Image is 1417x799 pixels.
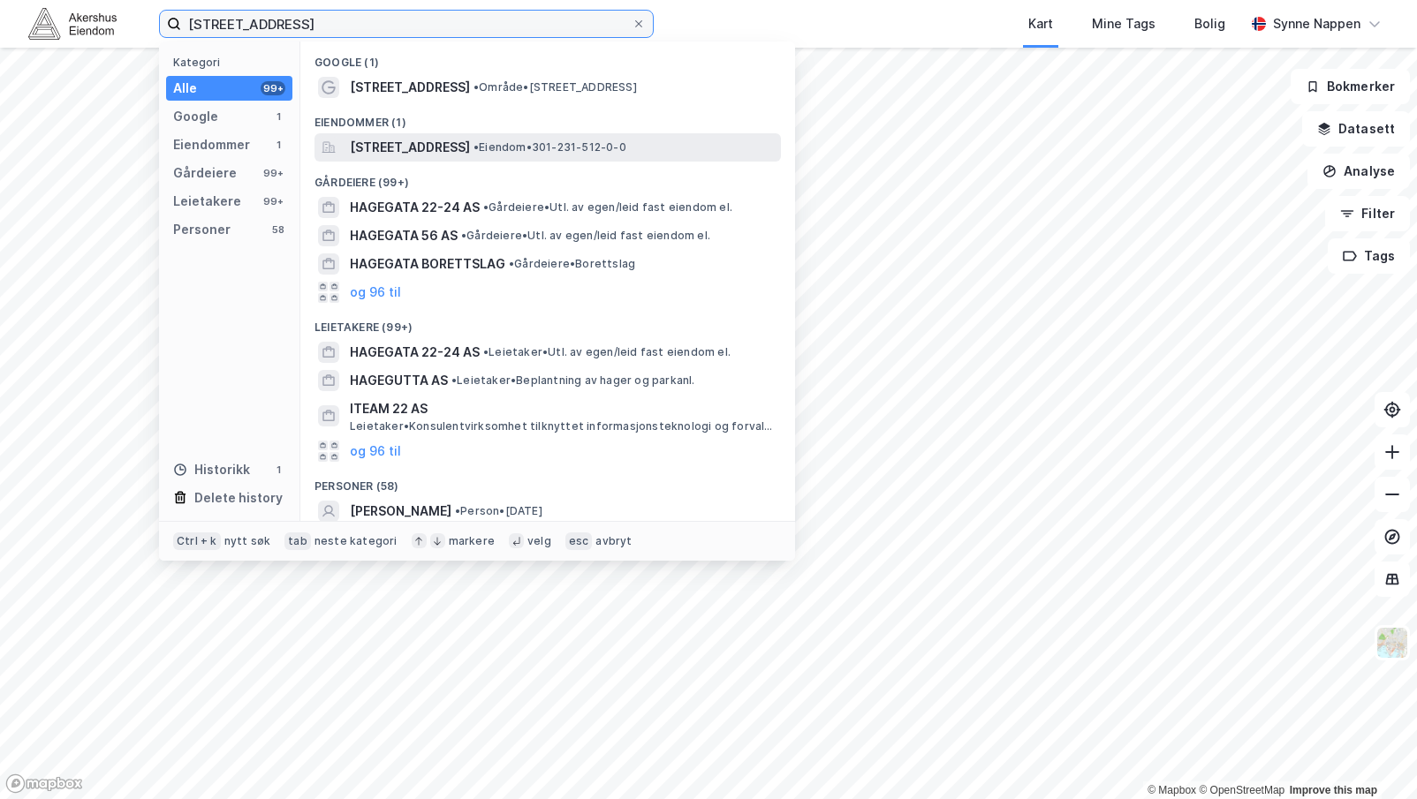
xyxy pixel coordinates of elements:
button: Tags [1328,238,1410,274]
span: Område • [STREET_ADDRESS] [474,80,637,94]
span: ITEAM 22 AS [350,398,774,419]
div: Historikk [173,459,250,480]
iframe: Chat Widget [1329,714,1417,799]
div: Bolig [1194,13,1225,34]
span: [PERSON_NAME] [350,501,451,522]
div: Leietakere [173,191,241,212]
span: Leietaker • Beplantning av hager og parkanl. [451,373,695,388]
span: Gårdeiere • Utl. av egen/leid fast eiendom el. [483,200,732,215]
span: HAGEGATA BORETTSLAG [350,253,505,275]
span: • [474,80,479,94]
span: • [483,200,489,214]
div: neste kategori [314,534,398,548]
span: Gårdeiere • Borettslag [509,257,635,271]
div: avbryt [595,534,632,548]
div: Gårdeiere [173,162,237,184]
span: Eiendom • 301-231-512-0-0 [474,140,626,155]
div: Personer (58) [300,465,795,497]
button: Analyse [1307,154,1410,189]
div: Eiendommer (1) [300,102,795,133]
div: markere [449,534,495,548]
span: • [474,140,479,154]
button: Datasett [1302,111,1410,147]
a: Mapbox homepage [5,773,83,794]
span: Leietaker • Konsulentvirksomhet tilknyttet informasjonsteknologi og forvaltning og drift av IT-sy... [350,419,777,433]
span: HAGEGATA 22-24 AS [350,342,480,363]
div: Gårdeiere (99+) [300,162,795,193]
span: HAGEGUTTA AS [350,370,448,391]
div: Delete history [194,487,283,509]
span: [STREET_ADDRESS] [350,77,470,98]
a: Mapbox [1148,784,1196,796]
div: 1 [271,463,285,477]
div: Google (1) [300,41,795,73]
span: HAGEGATA 56 AS [350,225,458,246]
div: Synne Nappen [1273,13,1360,34]
button: og 96 til [350,282,401,303]
div: Personer [173,219,231,240]
div: velg [527,534,551,548]
div: 58 [271,222,285,237]
span: • [461,229,466,242]
button: Filter [1325,196,1410,231]
div: Google [173,106,218,127]
input: Søk på adresse, matrikkel, gårdeiere, leietakere eller personer [181,11,632,37]
span: Leietaker • Utl. av egen/leid fast eiendom el. [483,345,731,359]
a: Improve this map [1290,784,1377,796]
div: Kart [1028,13,1053,34]
a: OpenStreetMap [1199,784,1284,796]
div: tab [284,532,311,550]
div: 99+ [261,194,285,208]
div: Ctrl + k [173,532,221,550]
span: • [451,373,457,387]
span: Person • [DATE] [455,504,542,518]
div: 1 [271,109,285,124]
div: Eiendommer [173,134,250,155]
img: akershus-eiendom-logo.9091f326c980b4bce74ccdd9f866810c.svg [28,8,117,39]
img: Z [1375,626,1409,660]
div: 99+ [261,81,285,95]
div: Kategori [173,56,292,69]
div: 1 [271,138,285,152]
button: Bokmerker [1291,69,1410,104]
span: • [509,257,514,270]
div: Kontrollprogram for chat [1329,714,1417,799]
div: Alle [173,78,197,99]
span: [STREET_ADDRESS] [350,137,470,158]
div: Leietakere (99+) [300,306,795,338]
div: nytt søk [224,534,271,548]
span: HAGEGATA 22-24 AS [350,197,480,218]
span: • [483,345,489,358]
div: esc [565,532,593,550]
span: • [455,504,460,517]
span: Gårdeiere • Utl. av egen/leid fast eiendom el. [461,229,710,243]
div: 99+ [261,166,285,180]
button: og 96 til [350,441,401,462]
div: Mine Tags [1092,13,1156,34]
